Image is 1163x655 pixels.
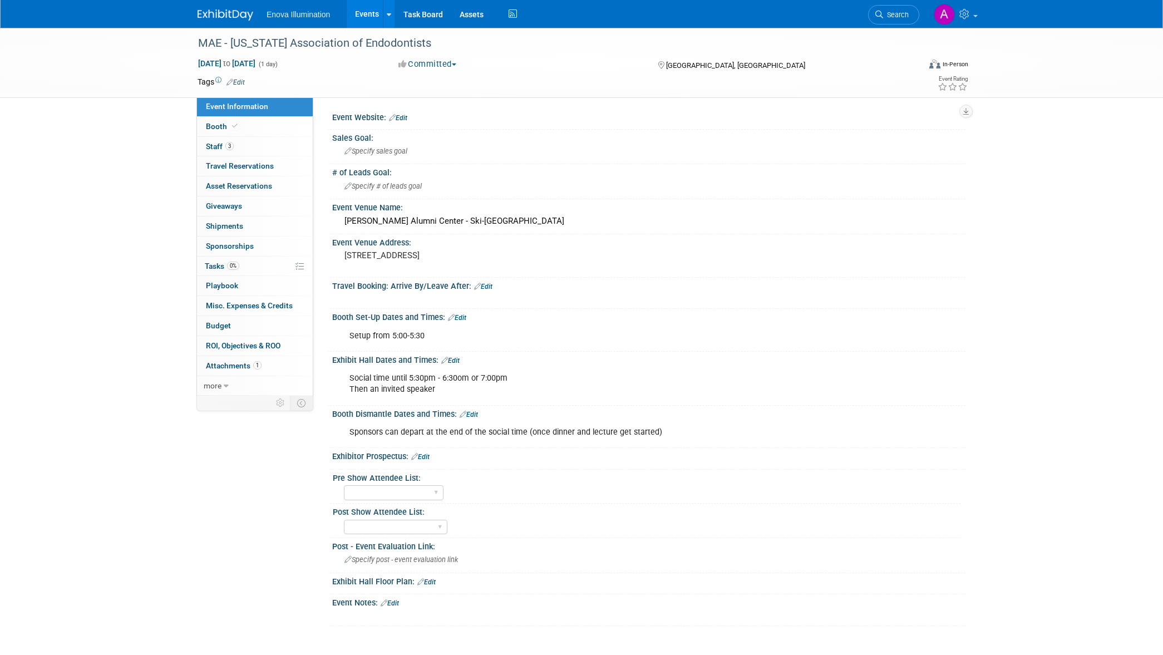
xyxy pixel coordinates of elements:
a: Staff3 [197,137,313,156]
a: Edit [441,357,460,365]
div: Post - Event Evaluation Link: [332,538,965,552]
img: Format-Inperson.png [929,60,940,68]
div: Exhibitor Prospectus: [332,448,965,462]
a: Search [868,5,919,24]
div: Event Venue Name: [332,199,965,213]
span: to [221,59,232,68]
span: Enova Illumination [267,10,330,19]
a: Edit [417,578,436,586]
div: Sponsors can depart at the end of the social time (once dinner and lecture get started) [342,421,843,444]
a: Event Information [197,97,313,116]
a: Travel Reservations [197,156,313,176]
a: Giveaways [197,196,313,216]
span: Misc. Expenses & Credits [206,301,293,310]
span: Staff [206,142,234,151]
div: Event Notes: [332,594,965,609]
span: (1 day) [258,61,278,68]
span: Tasks [205,262,239,270]
div: Event Rating [938,76,968,82]
span: more [204,381,221,390]
div: Event Website: [332,109,965,124]
span: Attachments [206,361,262,370]
a: Edit [381,599,399,607]
button: Committed [395,58,461,70]
div: Event Format [854,58,968,75]
a: Edit [448,314,466,322]
span: 3 [225,142,234,150]
span: Sponsorships [206,242,254,250]
img: Abby Nelson [934,4,955,25]
a: Misc. Expenses & Credits [197,296,313,316]
span: [DATE] [DATE] [198,58,256,68]
a: Tasks0% [197,257,313,276]
div: # of Leads Goal: [332,164,965,178]
span: Shipments [206,221,243,230]
span: Booth [206,122,240,131]
div: Event Venue Address: [332,234,965,248]
img: ExhibitDay [198,9,253,21]
span: Travel Reservations [206,161,274,170]
span: 0% [227,262,239,270]
td: Tags [198,76,245,87]
a: Edit [226,78,245,86]
span: Specify post - event evaluation link [344,555,458,564]
a: Edit [389,114,407,122]
a: Budget [197,316,313,336]
a: ROI, Objectives & ROO [197,336,313,356]
a: Asset Reservations [197,176,313,196]
span: Specify sales goal [344,147,407,155]
div: Exhibit Hall Floor Plan: [332,573,965,588]
a: Edit [474,283,492,290]
span: Specify # of leads goal [344,182,422,190]
div: Setup from 5:00-5:30 [342,325,843,347]
span: Search [883,11,909,19]
span: Budget [206,321,231,330]
span: Event Information [206,102,268,111]
div: Exhibit Hall Dates and Times: [332,352,965,366]
div: Social time until 5:30pm - 6:30om or 7:00pm Then an invited speaker [342,367,843,401]
i: Booth reservation complete [232,123,238,129]
div: Travel Booking: Arrive By/Leave After: [332,278,965,292]
span: [GEOGRAPHIC_DATA], [GEOGRAPHIC_DATA] [666,61,805,70]
a: Shipments [197,216,313,236]
a: Edit [411,453,430,461]
div: Booth Set-Up Dates and Times: [332,309,965,323]
div: In-Person [942,60,968,68]
a: Edit [460,411,478,418]
span: Giveaways [206,201,242,210]
a: Attachments1 [197,356,313,376]
td: Toggle Event Tabs [290,396,313,410]
a: more [197,376,313,396]
span: Asset Reservations [206,181,272,190]
span: 1 [253,361,262,370]
span: ROI, Objectives & ROO [206,341,280,350]
a: Booth [197,117,313,136]
pre: [STREET_ADDRESS] [344,250,584,260]
div: Booth Dismantle Dates and Times: [332,406,965,420]
td: Personalize Event Tab Strip [271,396,290,410]
div: Pre Show Attendee List: [333,470,960,484]
div: Post Show Attendee List: [333,504,960,518]
div: MAE - [US_STATE] Association of Endodontists [194,33,903,53]
div: Sales Goal: [332,130,965,144]
span: Playbook [206,281,238,290]
div: [PERSON_NAME] Alumni Center - Ski-[GEOGRAPHIC_DATA] [341,213,957,230]
a: Sponsorships [197,237,313,256]
a: Playbook [197,276,313,296]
